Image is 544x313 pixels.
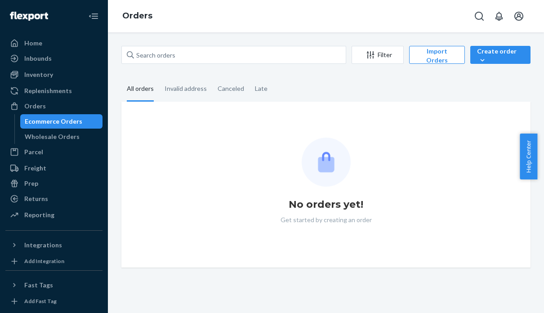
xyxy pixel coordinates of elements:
[25,117,82,126] div: Ecommerce Orders
[352,50,403,59] div: Filter
[352,46,404,64] button: Filter
[25,132,80,141] div: Wholesale Orders
[5,192,103,206] a: Returns
[24,39,42,48] div: Home
[470,7,488,25] button: Open Search Box
[510,7,528,25] button: Open account menu
[122,11,152,21] a: Orders
[5,84,103,98] a: Replenishments
[24,102,46,111] div: Orders
[24,148,43,156] div: Parcel
[218,77,244,100] div: Canceled
[5,176,103,191] a: Prep
[5,161,103,175] a: Freight
[5,99,103,113] a: Orders
[289,197,363,212] h1: No orders yet!
[470,46,531,64] button: Create order
[165,77,207,100] div: Invalid address
[5,256,103,267] a: Add Integration
[5,208,103,222] a: Reporting
[20,130,103,144] a: Wholesale Orders
[24,54,52,63] div: Inbounds
[24,86,72,95] div: Replenishments
[20,114,103,129] a: Ecommerce Orders
[5,67,103,82] a: Inventory
[5,296,103,307] a: Add Fast Tag
[5,145,103,159] a: Parcel
[520,134,537,179] button: Help Center
[24,210,54,219] div: Reporting
[24,194,48,203] div: Returns
[24,179,38,188] div: Prep
[477,47,524,65] div: Create order
[490,7,508,25] button: Open notifications
[85,7,103,25] button: Close Navigation
[115,3,160,29] ol: breadcrumbs
[24,70,53,79] div: Inventory
[24,297,57,305] div: Add Fast Tag
[24,164,46,173] div: Freight
[5,278,103,292] button: Fast Tags
[10,12,48,21] img: Flexport logo
[24,241,62,250] div: Integrations
[5,36,103,50] a: Home
[255,77,268,100] div: Late
[409,46,465,64] button: Import Orders
[302,138,351,187] img: Empty list
[121,46,346,64] input: Search orders
[24,257,64,265] div: Add Integration
[24,281,53,290] div: Fast Tags
[5,51,103,66] a: Inbounds
[281,215,372,224] p: Get started by creating an order
[127,77,154,102] div: All orders
[5,238,103,252] button: Integrations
